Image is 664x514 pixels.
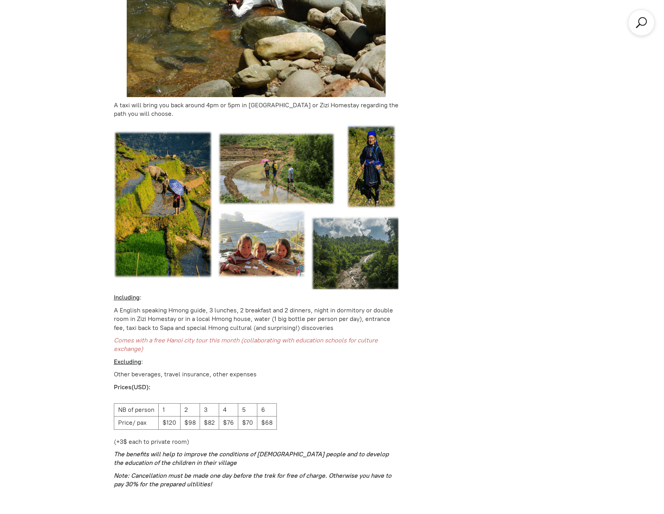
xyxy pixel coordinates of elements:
p: : [114,293,399,302]
td: NB of person [114,403,158,416]
td: $120 [158,417,180,429]
td: $68 [257,417,276,429]
p: A English speaking Hmong guide, 3 lunches, 2 breakfast and 2 dinners, night in dormitory or doubl... [114,306,399,332]
p: A taxi will bring you back around 4pm or 5pm in [GEOGRAPHIC_DATA] or Zizi Homestay regarding the ... [114,101,399,119]
td: 5 [238,403,257,416]
td: $98 [180,417,200,429]
em: ote: Cancellation must be made one day before the trek for free of charge. Otherwise you have to ... [114,472,391,488]
td: 3 [200,403,219,416]
td: 4 [219,403,238,416]
td: Price/ pax [114,417,158,429]
i: The benefits will help to improve the conditions of [DEMOGRAPHIC_DATA] people and to develop the ... [114,450,389,466]
strong: Prices(USD): [114,383,151,391]
td: $82 [200,417,219,429]
td: 2 [180,403,200,416]
p: : [114,358,399,366]
p: (+3$ each to private room) [114,438,399,446]
td: $76 [219,417,238,429]
u: Excluding [114,358,141,365]
td: $70 [238,417,257,429]
td: 1 [158,403,180,416]
span: Comes with a free Hanoi city tour this month (collaborating with education schools for culture ex... [114,337,378,353]
u: Including [114,294,140,301]
td: 6 [257,403,276,416]
p: Other beverages, travel insurance, other expenses [114,370,399,379]
a: Search products [634,16,648,30]
em: N [114,472,118,479]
